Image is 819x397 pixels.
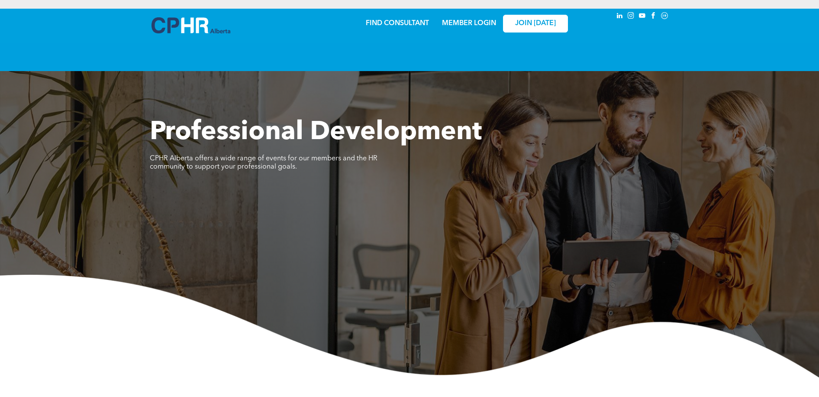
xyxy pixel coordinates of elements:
[637,11,647,23] a: youtube
[150,120,482,146] span: Professional Development
[152,17,230,33] img: A blue and white logo for cp alberta
[648,11,658,23] a: facebook
[615,11,624,23] a: linkedin
[503,15,568,33] a: JOIN [DATE]
[150,155,377,170] span: CPHR Alberta offers a wide range of events for our members and the HR community to support your p...
[626,11,635,23] a: instagram
[442,20,496,27] a: MEMBER LOGIN
[660,11,669,23] a: Social network
[515,20,556,28] span: JOIN [DATE]
[366,20,429,27] a: FIND CONSULTANT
